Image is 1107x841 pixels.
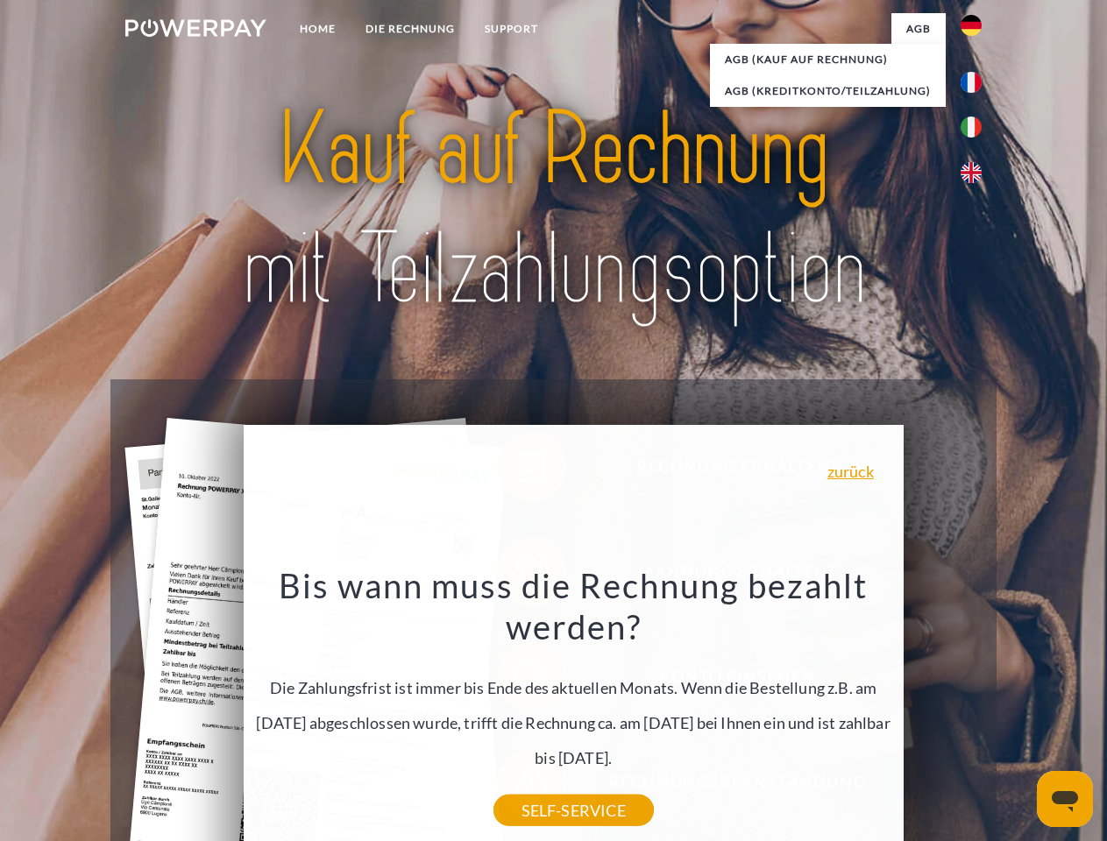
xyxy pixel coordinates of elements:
a: AGB (Kauf auf Rechnung) [710,44,946,75]
img: logo-powerpay-white.svg [125,19,266,37]
h3: Bis wann muss die Rechnung bezahlt werden? [253,564,893,648]
img: de [961,15,982,36]
a: SUPPORT [470,13,553,45]
a: DIE RECHNUNG [351,13,470,45]
div: Die Zahlungsfrist ist immer bis Ende des aktuellen Monats. Wenn die Bestellung z.B. am [DATE] abg... [253,564,893,810]
a: AGB (Kreditkonto/Teilzahlung) [710,75,946,107]
img: en [961,162,982,183]
a: SELF-SERVICE [493,795,654,826]
img: title-powerpay_de.svg [167,84,940,336]
iframe: Schaltfläche zum Öffnen des Messaging-Fensters [1037,771,1093,827]
img: it [961,117,982,138]
img: fr [961,72,982,93]
a: Home [285,13,351,45]
a: zurück [827,463,874,479]
a: agb [891,13,946,45]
